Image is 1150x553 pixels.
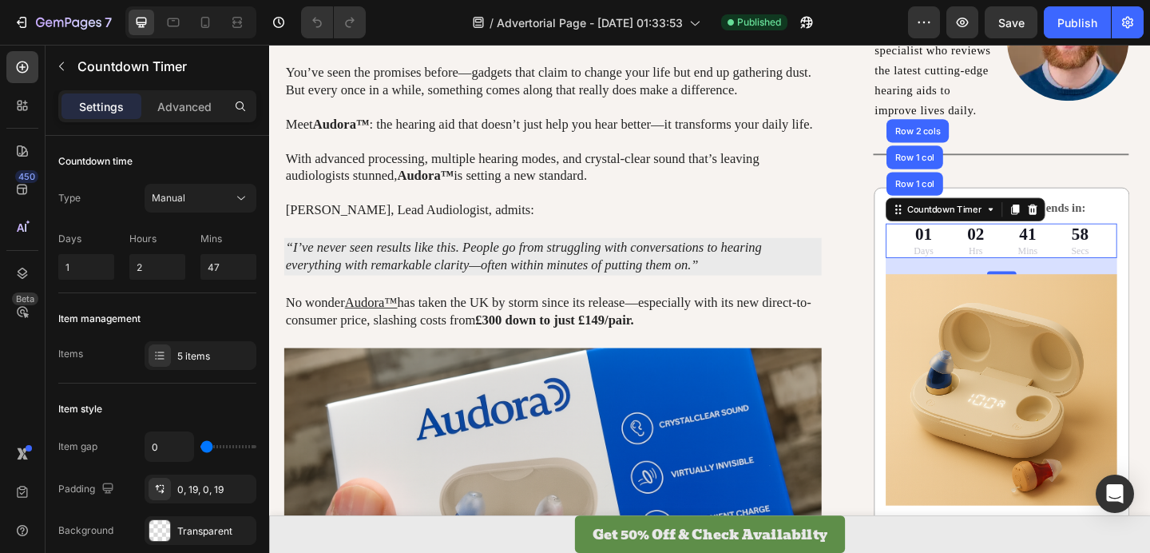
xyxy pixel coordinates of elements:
button: Manual [145,184,256,213]
div: Items [58,347,83,361]
i: “I’ve never seen results like this. People go from struggling with conversations to hearing every... [18,213,536,247]
div: Publish [1057,14,1097,31]
div: 0, 19, 0, 19 [177,483,252,497]
div: Undo/Redo [301,6,366,38]
div: Row 2 cols [678,89,733,98]
span: No wonder [18,273,81,288]
span: Advertorial Page - [DATE] 01:33:53 [497,14,683,31]
div: Row 1 col [678,117,727,127]
span: Manual [152,192,185,204]
p: Hours [129,232,185,246]
div: 41 [815,194,836,218]
div: Beta [12,292,38,305]
input: Auto [145,432,193,461]
div: Item style [58,402,102,416]
p: Advanced [157,98,212,115]
div: Item management [58,312,141,326]
div: Item gap [58,440,97,454]
strong: Audora™ [139,134,200,150]
button: 7 [6,6,119,38]
span: Published [737,15,781,30]
div: 58 [873,194,892,218]
div: 02 [759,194,778,218]
div: Type [58,191,81,205]
div: Row 1 col [678,146,727,156]
div: Padding [58,479,117,500]
div: Background [58,523,113,538]
div: Open Intercom Messenger [1096,475,1134,513]
p: Secs [873,218,892,232]
div: 450 [15,170,38,183]
div: 5 items [177,349,252,364]
div: Countdown Timer [691,172,779,186]
a: Audora™ [81,273,139,288]
p: Mins [815,218,836,232]
p: Days [701,218,723,232]
p: Settings [79,98,124,115]
iframe: Design area [269,45,1150,553]
button: Publish [1044,6,1111,38]
span: You’ve seen the promises before—gadgets that claim to change your life but end up gathering dust.... [18,22,589,57]
button: Get 50% off & Check Availabilty [332,512,626,553]
span: Save [998,16,1025,30]
p: Mins [200,232,256,246]
span: With advanced processing, multiple hearing modes, and crystal-clear sound that’s leaving audiolog... [18,116,533,150]
strong: Audora™ [47,78,109,94]
div: Countdown time [58,154,133,169]
p: Countdown Timer [77,57,250,76]
img: gempages_583672053043823444-69de0ac3-7979-429d-9319-636328f63d89.png [671,249,922,501]
div: Transparent [177,524,252,539]
span: has taken the UK by storm since its release—especially with its new direct-to-consumer price, sla... [18,273,589,307]
p: 7 [105,13,112,32]
p: Days [58,232,114,246]
p: Hrs [759,218,778,232]
span: / [490,14,494,31]
button: Save [985,6,1037,38]
span: Meet : the hearing aid that doesn’t just help you hear better—it transforms your daily life. [18,78,591,94]
strong: £300 down to just £149/pair. [224,292,396,308]
div: Get 50% off & Check Availabilty [351,523,607,542]
span: [PERSON_NAME], Lead Audiologist, admits: [18,172,288,188]
div: 01 [701,194,723,218]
